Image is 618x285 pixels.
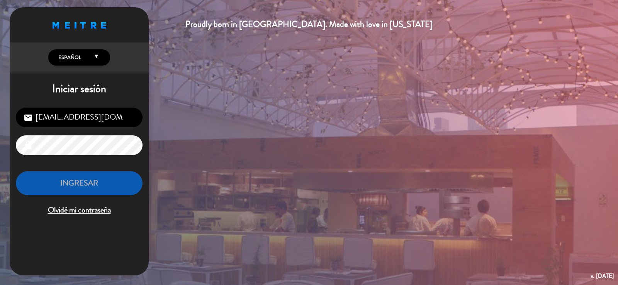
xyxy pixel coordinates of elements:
input: Correo Electrónico [16,108,143,127]
button: INGRESAR [16,171,143,196]
h1: Iniciar sesión [10,83,149,96]
div: v. [DATE] [591,271,614,281]
i: lock [24,141,33,150]
span: Español [56,54,81,61]
i: email [24,113,33,122]
span: Olvidé mi contraseña [16,204,143,217]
